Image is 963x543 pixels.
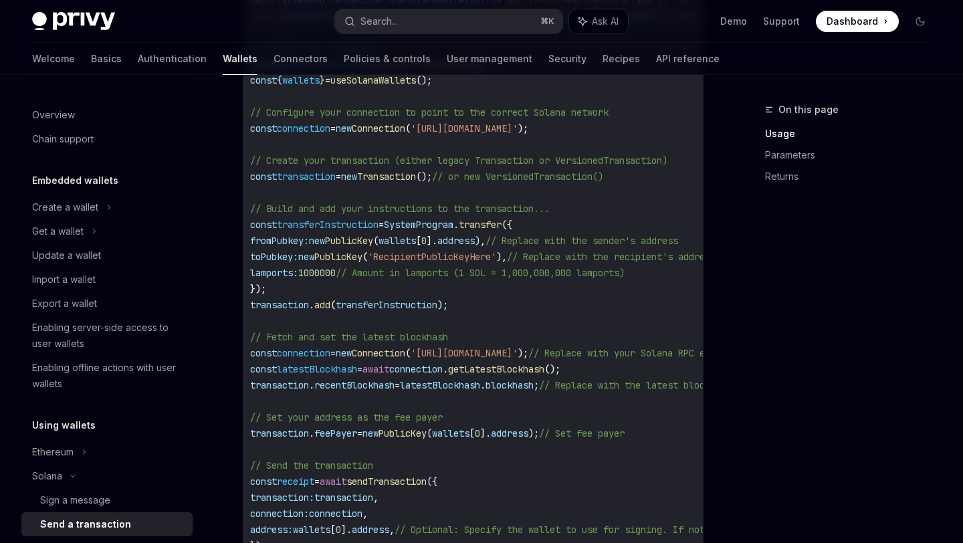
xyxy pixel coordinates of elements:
span: = [336,171,341,183]
span: ({ [502,219,512,231]
a: Dashboard [816,11,899,32]
span: (); [416,74,432,86]
span: // Replace with the latest blockhash [539,379,732,391]
span: // Create your transaction (either legacy Transaction or VersionedTransaction) [250,154,667,167]
span: . [443,363,448,375]
span: = [357,363,362,375]
span: ⌘ K [540,16,554,27]
span: = [395,379,400,391]
h5: Using wallets [32,417,96,433]
span: ( [405,347,411,359]
span: 'RecipientPublicKeyHere' [368,251,496,263]
span: ); [518,122,528,134]
div: Create a wallet [32,199,98,215]
span: '[URL][DOMAIN_NAME]' [411,122,518,134]
span: // Replace with your Solana RPC endpoint [528,347,742,359]
a: Wallets [223,43,257,75]
a: Export a wallet [21,292,193,316]
span: connection [389,363,443,375]
div: Export a wallet [32,296,97,312]
span: fromPubkey: [250,235,309,247]
a: Returns [765,166,942,187]
span: ( [373,235,379,247]
span: , [389,524,395,536]
div: Sign a message [40,492,110,508]
span: await [362,363,389,375]
span: new [362,427,379,439]
span: latestBlockhash [400,379,480,391]
span: Connection [352,347,405,359]
span: await [320,475,346,487]
span: new [309,235,325,247]
a: Recipes [603,43,640,75]
span: ( [362,251,368,263]
a: Demo [720,15,747,28]
span: . [309,427,314,439]
span: // Build and add your instructions to the transaction... [250,203,550,215]
span: sendTransaction [346,475,427,487]
span: ]. [480,427,491,439]
span: // Replace with the sender's address [486,235,678,247]
span: transaction: [250,492,314,504]
span: ), [475,235,486,247]
a: Enabling server-side access to user wallets [21,316,193,356]
span: transaction [250,379,309,391]
h5: Embedded wallets [32,173,118,189]
span: , [362,508,368,520]
a: Policies & controls [344,43,431,75]
span: Connection [352,122,405,134]
span: const [250,74,277,86]
span: 0 [475,427,480,439]
span: ]. [341,524,352,536]
span: . [480,379,486,391]
a: Welcome [32,43,75,75]
span: const [250,219,277,231]
span: transferInstruction [277,219,379,231]
span: feePayer [314,427,357,439]
div: Ethereum [32,444,74,460]
span: new [336,347,352,359]
span: On this page [778,102,839,118]
span: }); [250,283,266,295]
span: Dashboard [827,15,878,28]
span: = [330,122,336,134]
span: '[URL][DOMAIN_NAME]' [411,347,518,359]
div: Send a transaction [40,516,131,532]
span: ); [437,299,448,311]
span: ]. [427,235,437,247]
span: new [341,171,357,183]
a: Enabling offline actions with user wallets [21,356,193,396]
span: . [309,379,314,391]
span: ( [427,427,432,439]
span: // Fetch and set the latest blockhash [250,331,448,343]
span: blockhash [486,379,534,391]
span: receipt [277,475,314,487]
a: Overview [21,103,193,127]
span: wallets [293,524,330,536]
a: API reference [656,43,720,75]
span: getLatestBlockhash [448,363,544,375]
span: ); [528,427,539,439]
span: // Amount in lamports (1 SOL = 1,000,000,000 lamports) [336,267,625,279]
span: // Set fee payer [539,427,625,439]
span: transaction [277,171,336,183]
span: wallets [379,235,416,247]
span: // or new VersionedTransaction() [432,171,603,183]
span: const [250,475,277,487]
div: Search... [360,13,398,29]
span: ( [405,122,411,134]
span: Ask AI [592,15,619,28]
a: Support [763,15,800,28]
span: new [298,251,314,263]
span: = [314,475,320,487]
a: Connectors [274,43,328,75]
span: . [309,299,314,311]
div: Solana [32,468,62,484]
span: connection [277,347,330,359]
span: (); [416,171,432,183]
div: Chain support [32,131,94,147]
span: address [352,524,389,536]
span: [ [469,427,475,439]
span: const [250,171,277,183]
span: Transaction [357,171,416,183]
